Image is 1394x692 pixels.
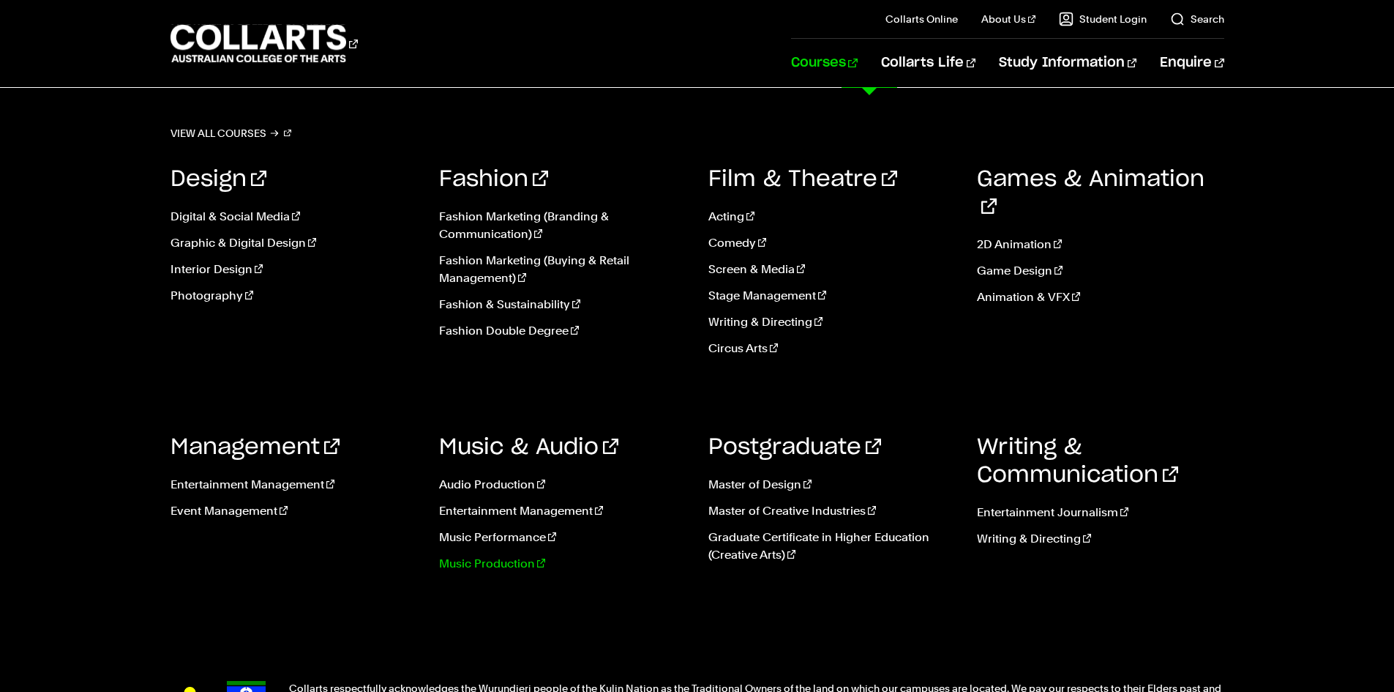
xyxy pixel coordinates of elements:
a: Digital & Social Media [170,208,418,226]
a: Fashion [439,168,548,190]
a: Search [1170,12,1224,26]
a: Stage Management [708,287,956,305]
a: Master of Design [708,476,956,494]
a: Comedy [708,234,956,252]
a: Design [170,168,266,190]
a: Entertainment Management [439,502,686,520]
a: Music Production [439,555,686,573]
a: Games & Animation [977,168,1204,218]
a: Courses [791,39,858,87]
a: Writing & Directing [708,313,956,331]
a: Collarts Online [885,12,958,26]
div: Go to homepage [170,23,358,64]
a: About Us [981,12,1035,26]
a: Enquire [1160,39,1224,87]
a: Circus Arts [708,340,956,357]
a: Entertainment Journalism [977,504,1224,521]
a: View all courses [170,123,292,144]
a: Acting [708,208,956,226]
a: Graphic & Digital Design [170,234,418,252]
a: Study Information [999,39,1136,87]
a: Entertainment Management [170,476,418,494]
a: Postgraduate [708,436,881,458]
a: 2D Animation [977,236,1224,253]
a: Game Design [977,262,1224,280]
a: Writing & Communication [977,436,1178,486]
a: Fashion Double Degree [439,322,686,340]
a: Music & Audio [439,436,618,458]
a: Fashion Marketing (Branding & Communication) [439,208,686,243]
a: Fashion Marketing (Buying & Retail Management) [439,252,686,287]
a: Music Performance [439,529,686,546]
a: Master of Creative Industries [708,502,956,520]
a: Interior Design [170,261,418,278]
a: Collarts Life [881,39,975,87]
a: Audio Production [439,476,686,494]
a: Film & Theatre [708,168,897,190]
a: Management [170,436,340,458]
a: Screen & Media [708,261,956,278]
a: Student Login [1059,12,1147,26]
a: Photography [170,287,418,305]
a: Event Management [170,502,418,520]
a: Writing & Directing [977,530,1224,548]
a: Graduate Certificate in Higher Education (Creative Arts) [708,529,956,564]
a: Fashion & Sustainability [439,296,686,313]
a: Animation & VFX [977,289,1224,306]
